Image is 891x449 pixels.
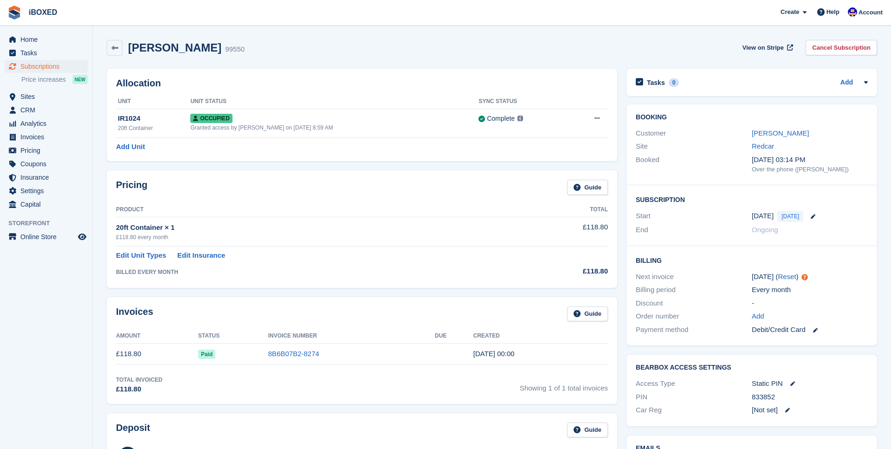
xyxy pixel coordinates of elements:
[636,392,752,403] div: PIN
[5,117,88,130] a: menu
[20,104,76,117] span: CRM
[5,130,88,143] a: menu
[118,113,190,124] div: IR1024
[636,128,752,139] div: Customer
[116,344,198,364] td: £118.80
[116,233,516,241] div: £118.80 every month
[116,250,166,261] a: Edit Unit Types
[806,40,877,55] a: Cancel Subscription
[826,7,839,17] span: Help
[128,41,221,54] h2: [PERSON_NAME]
[5,90,88,103] a: menu
[5,157,88,170] a: menu
[742,43,784,52] span: View on Stripe
[752,165,868,174] div: Over the phone ([PERSON_NAME])
[118,124,190,132] div: 20ft Container
[190,114,232,123] span: Occupied
[752,142,774,150] a: Redcar
[116,222,516,233] div: 20ft Container × 1
[5,171,88,184] a: menu
[5,104,88,117] a: menu
[5,46,88,59] a: menu
[739,40,795,55] a: View on Stripe
[781,7,799,17] span: Create
[636,298,752,309] div: Discount
[752,405,868,416] div: [Not set]
[636,195,868,204] h2: Subscription
[20,184,76,197] span: Settings
[8,219,92,228] span: Storefront
[516,202,608,217] th: Total
[752,226,778,234] span: Ongoing
[777,211,803,222] span: [DATE]
[20,46,76,59] span: Tasks
[268,329,435,344] th: Invoice Number
[520,376,608,395] span: Showing 1 of 1 total invoices
[5,33,88,46] a: menu
[5,184,88,197] a: menu
[567,306,608,322] a: Guide
[268,350,319,358] a: 8B6B07B2-8274
[752,285,868,295] div: Every month
[21,75,66,84] span: Price increases
[116,180,148,195] h2: Pricing
[20,157,76,170] span: Coupons
[752,155,868,165] div: [DATE] 03:14 PM
[517,116,523,121] img: icon-info-grey-7440780725fd019a000dd9b08b2336e03edf1995a4989e88bcd33f0948082b44.svg
[859,8,883,17] span: Account
[636,311,752,322] div: Order number
[516,217,608,246] td: £118.80
[636,272,752,282] div: Next invoice
[473,329,608,344] th: Created
[636,114,868,121] h2: Booking
[752,325,868,335] div: Debit/Credit Card
[20,117,76,130] span: Analytics
[20,90,76,103] span: Sites
[752,272,868,282] div: [DATE] ( )
[752,298,868,309] div: -
[116,306,153,322] h2: Invoices
[190,124,478,132] div: Granted access by [PERSON_NAME] on [DATE] 8:59 AM
[636,325,752,335] div: Payment method
[21,74,88,85] a: Price increases NEW
[20,33,76,46] span: Home
[636,155,752,174] div: Booked
[5,230,88,243] a: menu
[116,384,162,395] div: £118.80
[72,75,88,84] div: NEW
[647,78,665,87] h2: Tasks
[516,266,608,277] div: £118.80
[20,230,76,243] span: Online Store
[116,423,150,438] h2: Deposit
[636,225,752,235] div: End
[25,5,61,20] a: iBOXED
[177,250,225,261] a: Edit Insurance
[435,329,473,344] th: Due
[5,60,88,73] a: menu
[636,364,868,371] h2: BearBox Access Settings
[473,350,515,358] time: 2025-08-21 23:00:54 UTC
[20,144,76,157] span: Pricing
[752,129,809,137] a: [PERSON_NAME]
[848,7,857,17] img: Noor Rashid
[752,392,868,403] div: 833852
[116,94,190,109] th: Unit
[567,423,608,438] a: Guide
[669,78,679,87] div: 0
[116,376,162,384] div: Total Invoiced
[198,329,268,344] th: Status
[190,94,478,109] th: Unit Status
[5,198,88,211] a: menu
[636,141,752,152] div: Site
[5,144,88,157] a: menu
[20,198,76,211] span: Capital
[20,130,76,143] span: Invoices
[752,211,774,221] time: 2025-08-21 23:00:00 UTC
[116,268,516,276] div: BILLED EVERY MONTH
[116,78,608,89] h2: Allocation
[116,142,145,152] a: Add Unit
[840,78,853,88] a: Add
[20,171,76,184] span: Insurance
[225,44,245,55] div: 99550
[752,378,868,389] div: Static PIN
